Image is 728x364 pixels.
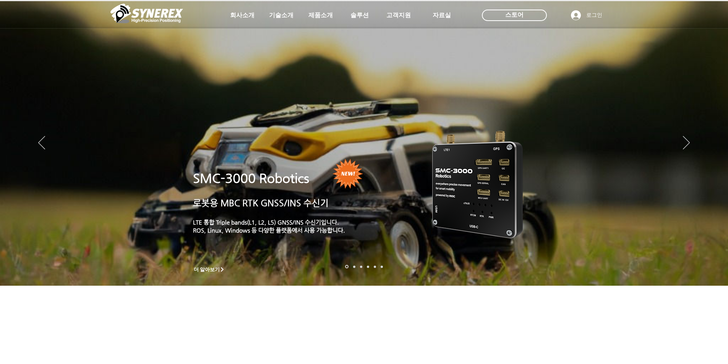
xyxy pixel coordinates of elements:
[350,11,369,19] span: 솔루션
[193,219,339,225] a: LTE 통합 Triple bands(L1, L2, L5) GNSS/INS 수신기입니다.
[340,8,379,23] a: 솔루션
[360,265,362,268] a: 측량 IoT
[302,8,340,23] a: 제품소개
[386,11,411,19] span: 고객지원
[423,8,461,23] a: 자료실
[343,265,385,269] nav: 슬라이드
[433,11,451,19] span: 자료실
[482,10,547,21] div: 스토어
[308,11,333,19] span: 제품소개
[190,265,229,274] a: 더 알아보기
[223,8,261,23] a: 회사소개
[269,11,293,19] span: 기술소개
[230,11,255,19] span: 회사소개
[193,227,345,233] a: ROS, Linux, Windows 등 다양한 플랫폼에서 사용 가능합니다.
[193,198,329,208] a: 로봇용 MBC RTK GNSS/INS 수신기
[683,136,690,150] button: 다음
[422,120,534,248] img: KakaoTalk_20241224_155801212.png
[374,265,376,268] a: 로봇
[345,265,349,269] a: 로봇- SMC 2000
[193,171,309,186] a: SMC-3000 Robotics
[367,265,369,268] a: 자율주행
[262,8,300,23] a: 기술소개
[566,8,608,23] button: 로그인
[194,266,220,273] span: 더 알아보기
[38,136,45,150] button: 이전
[505,11,524,19] span: 스토어
[353,265,355,268] a: 드론 8 - SMC 2000
[379,8,418,23] a: 고객지원
[381,265,383,268] a: 정밀농업
[110,2,183,25] img: 씨너렉스_White_simbol_대지 1.png
[584,11,605,19] span: 로그인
